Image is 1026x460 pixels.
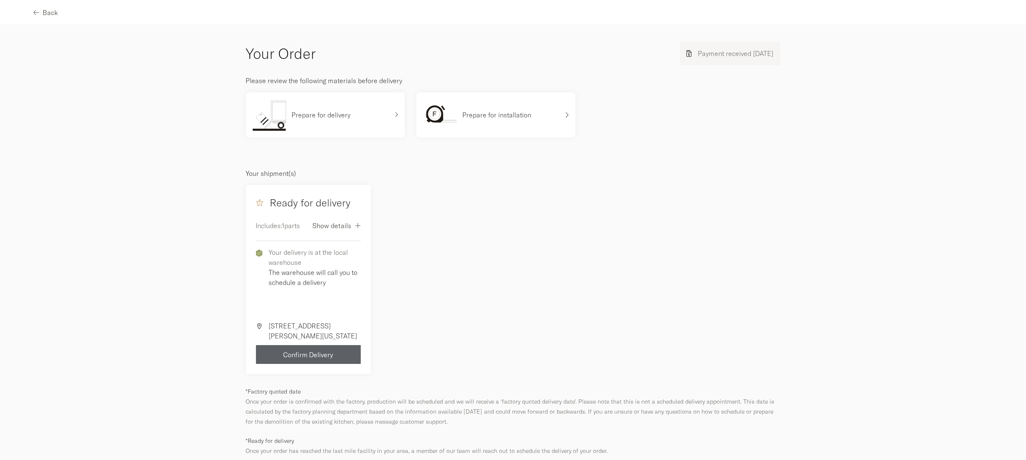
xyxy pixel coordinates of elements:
[313,216,361,235] button: Show details
[256,345,361,364] button: Confirm Delivery
[256,221,300,231] p: Includes: 1 parts
[283,351,333,358] span: Confirm Delivery
[43,9,58,16] span: Back
[246,43,316,64] h2: Your Order
[246,168,780,178] p: Your shipment(s)
[246,76,780,86] p: Please review the following materials before delivery
[246,386,780,427] p: Once your order is confirmed with the factory, production will be scheduled and we will receive a...
[698,48,774,58] p: Payment received [DATE]
[269,321,361,341] p: [STREET_ADDRESS][PERSON_NAME][US_STATE]
[313,222,352,229] span: Show details
[253,99,286,131] img: prepare-for-delivery.svg
[246,436,780,456] p: Once your order has reached the last mile facility in your area, a member of our team will reach ...
[423,99,456,131] img: installation.svg
[256,195,351,210] h4: Ready for delivery
[269,267,361,287] p: The warehouse will call you to schedule a delivery
[269,247,361,267] p: Your delivery is at the local warehouse
[246,388,301,395] span: *Factory quoted date
[292,110,351,120] p: Prepare for delivery
[462,110,531,120] p: Prepare for installation
[246,437,294,445] span: *Ready for delivery
[33,3,58,22] button: Back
